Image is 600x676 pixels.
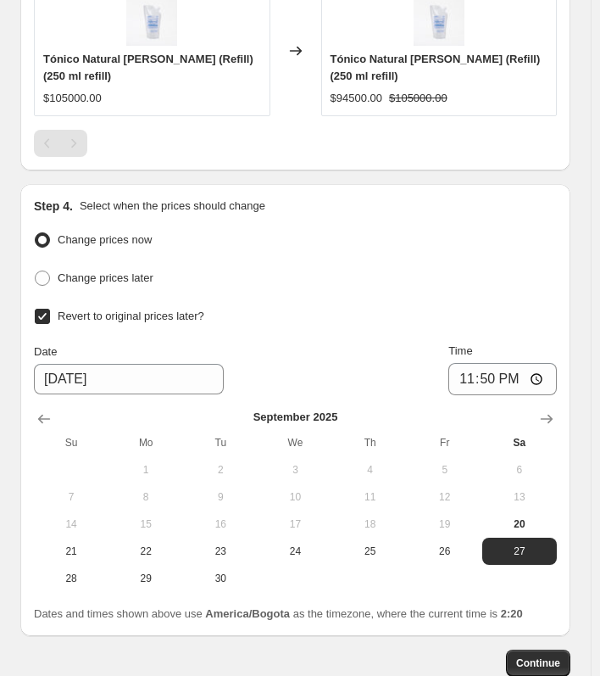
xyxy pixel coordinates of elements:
[489,436,550,450] span: Sa
[414,463,475,477] span: 5
[41,436,102,450] span: Su
[482,511,557,538] button: Today Saturday September 20 2025
[340,490,401,504] span: 11
[108,429,183,456] th: Monday
[482,429,557,456] th: Saturday
[264,517,325,531] span: 17
[482,483,557,511] button: Saturday September 13 2025
[258,483,332,511] button: Wednesday September 10 2025
[489,463,550,477] span: 6
[183,456,258,483] button: Tuesday September 2 2025
[331,53,541,82] span: Tónico Natural [PERSON_NAME] (Refill) (250 ml refill)
[183,511,258,538] button: Tuesday September 16 2025
[34,483,108,511] button: Sunday September 7 2025
[408,538,482,565] button: Friday September 26 2025
[414,436,475,450] span: Fr
[34,429,108,456] th: Sunday
[533,405,560,433] button: Show next month, October 2025
[80,198,265,215] p: Select when the prices should change
[190,572,251,585] span: 30
[340,545,401,558] span: 25
[190,545,251,558] span: 23
[58,310,204,322] span: Revert to original prices later?
[31,405,58,433] button: Show previous month, August 2025
[34,130,87,157] nav: Pagination
[58,233,152,246] span: Change prices now
[516,656,560,670] span: Continue
[108,511,183,538] button: Monday September 15 2025
[34,538,108,565] button: Sunday September 21 2025
[108,565,183,592] button: Monday September 29 2025
[115,572,176,585] span: 29
[41,490,102,504] span: 7
[264,545,325,558] span: 24
[41,545,102,558] span: 21
[448,344,472,357] span: Time
[258,511,332,538] button: Wednesday September 17 2025
[34,198,73,215] h2: Step 4.
[115,517,176,531] span: 15
[258,429,332,456] th: Wednesday
[448,363,557,395] input: 12:00
[331,90,382,107] div: $94500.00
[333,511,408,538] button: Thursday September 18 2025
[340,463,401,477] span: 4
[489,545,550,558] span: 27
[482,456,557,483] button: Saturday September 6 2025
[264,463,325,477] span: 3
[389,90,447,107] strike: $105000.00
[183,538,258,565] button: Tuesday September 23 2025
[183,565,258,592] button: Tuesday September 30 2025
[34,364,224,394] input: 9/20/2025
[115,545,176,558] span: 22
[190,436,251,450] span: Tu
[34,607,523,620] span: Dates and times shown above use as the timezone, where the current time is
[41,517,102,531] span: 14
[333,538,408,565] button: Thursday September 25 2025
[108,456,183,483] button: Monday September 1 2025
[264,490,325,504] span: 10
[489,517,550,531] span: 20
[408,456,482,483] button: Friday September 5 2025
[205,607,290,620] b: America/Bogota
[489,490,550,504] span: 13
[408,483,482,511] button: Friday September 12 2025
[190,517,251,531] span: 16
[340,517,401,531] span: 18
[501,607,523,620] b: 2:20
[333,456,408,483] button: Thursday September 4 2025
[115,463,176,477] span: 1
[340,436,401,450] span: Th
[482,538,557,565] button: Saturday September 27 2025
[414,490,475,504] span: 12
[34,565,108,592] button: Sunday September 28 2025
[190,463,251,477] span: 2
[414,545,475,558] span: 26
[408,511,482,538] button: Friday September 19 2025
[190,490,251,504] span: 9
[333,483,408,511] button: Thursday September 11 2025
[58,271,153,284] span: Change prices later
[115,490,176,504] span: 8
[264,436,325,450] span: We
[43,53,253,82] span: Tónico Natural [PERSON_NAME] (Refill) (250 ml refill)
[258,538,332,565] button: Wednesday September 24 2025
[108,538,183,565] button: Monday September 22 2025
[115,436,176,450] span: Mo
[108,483,183,511] button: Monday September 8 2025
[414,517,475,531] span: 19
[258,456,332,483] button: Wednesday September 3 2025
[34,511,108,538] button: Sunday September 14 2025
[408,429,482,456] th: Friday
[183,429,258,456] th: Tuesday
[43,90,102,107] div: $105000.00
[41,572,102,585] span: 28
[183,483,258,511] button: Tuesday September 9 2025
[34,345,57,358] span: Date
[333,429,408,456] th: Thursday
